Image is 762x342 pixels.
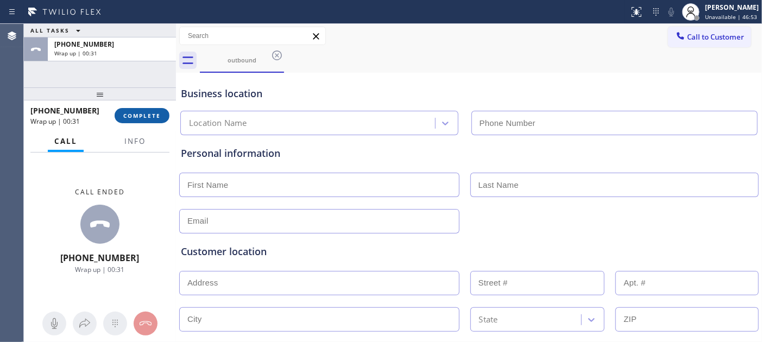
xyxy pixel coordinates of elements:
input: Search [180,27,325,45]
span: Info [124,136,146,146]
button: Call to Customer [668,27,751,47]
span: Wrap up | 00:31 [54,49,97,57]
span: Wrap up | 00:31 [30,117,80,126]
span: [PHONE_NUMBER] [54,40,114,49]
span: Call [54,136,77,146]
div: Customer location [181,244,757,259]
input: Street # [470,271,605,295]
button: Info [118,131,152,152]
button: Open directory [73,312,97,335]
input: ZIP [615,307,759,332]
span: Call ended [75,187,125,197]
div: [PERSON_NAME] [705,3,759,12]
span: ALL TASKS [30,27,70,34]
div: outbound [201,56,283,64]
input: Email [179,209,459,233]
button: Open dialpad [103,312,127,335]
button: COMPLETE [115,108,169,123]
input: Address [179,271,459,295]
button: Mute [42,312,66,335]
span: [PHONE_NUMBER] [30,105,99,116]
div: Location Name [189,117,247,130]
input: Apt. # [615,271,759,295]
input: Phone Number [471,111,758,135]
input: City [179,307,459,332]
button: ALL TASKS [24,24,91,37]
button: Mute [664,4,679,20]
button: Hang up [134,312,158,335]
input: First Name [179,173,459,197]
span: Unavailable | 46:53 [705,13,757,21]
button: Call [48,131,84,152]
span: Wrap up | 00:31 [75,265,125,274]
div: Personal information [181,146,757,161]
input: Last Name [470,173,759,197]
span: COMPLETE [123,112,161,119]
span: [PHONE_NUMBER] [61,252,140,264]
div: State [479,313,498,326]
span: Call to Customer [687,32,744,42]
div: Business location [181,86,757,101]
